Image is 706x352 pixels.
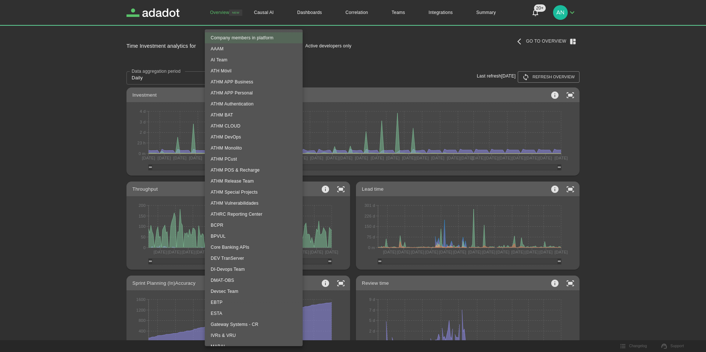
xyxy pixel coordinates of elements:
li: ATHM Vulnerabilidades [205,198,303,209]
li: ATHM BAT [205,109,303,121]
li: ATHM Monolito [205,143,303,154]
li: ATH Móvil [205,65,303,76]
li: Core Banking APIs [205,242,303,253]
li: ATHM APP Business [205,76,303,87]
li: DI-Devops Team [205,264,303,275]
li: ATHM APP Personal [205,87,303,98]
li: DMAT-OBS [205,275,303,286]
li: AAAM [205,43,303,54]
li: AI Team [205,54,303,65]
li: Devsec Team [205,286,303,297]
li: ATHM DevOps [205,132,303,143]
li: EBTP [205,297,303,308]
li: ATHM PCust [205,154,303,165]
li: ATHM Release Team [205,176,303,187]
li: Gateway Systems - CR [205,319,303,330]
li: MABAI [205,341,303,352]
li: ESTA [205,308,303,319]
li: BPVUL [205,231,303,242]
li: ATHRC Reporting Center [205,209,303,220]
li: ATHM POS & Recharge [205,165,303,176]
li: BCPR [205,220,303,231]
li: ATHM Special Projects [205,187,303,198]
li: ATHM Authentication [205,98,303,109]
li: IVRs & VRU [205,330,303,341]
li: Company members in platform [205,32,303,43]
li: DEV TranServer [205,253,303,264]
li: ATHM CLOUD [205,121,303,132]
